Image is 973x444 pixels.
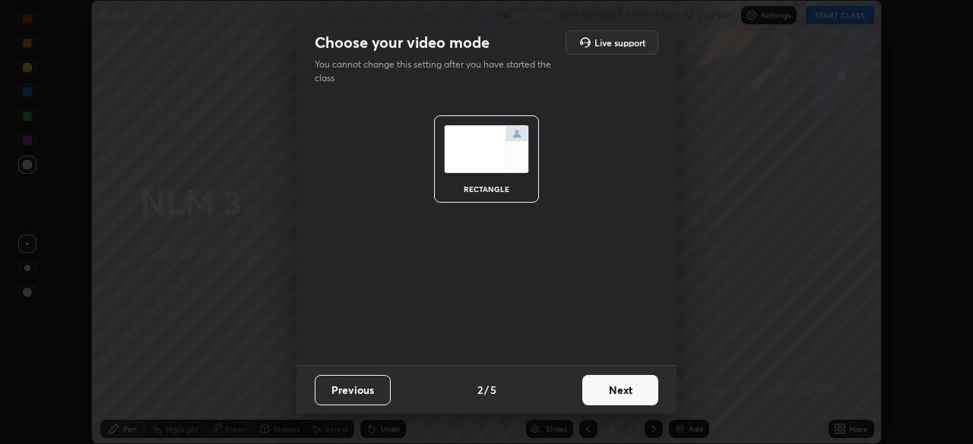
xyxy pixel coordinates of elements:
[484,382,489,398] h4: /
[444,125,529,173] img: normalScreenIcon.ae25ed63.svg
[315,375,391,405] button: Previous
[456,185,517,193] div: rectangle
[582,375,658,405] button: Next
[477,382,483,398] h4: 2
[315,33,490,52] h2: Choose your video mode
[594,38,645,47] h5: Live support
[490,382,496,398] h4: 5
[315,58,561,85] p: You cannot change this setting after you have started the class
